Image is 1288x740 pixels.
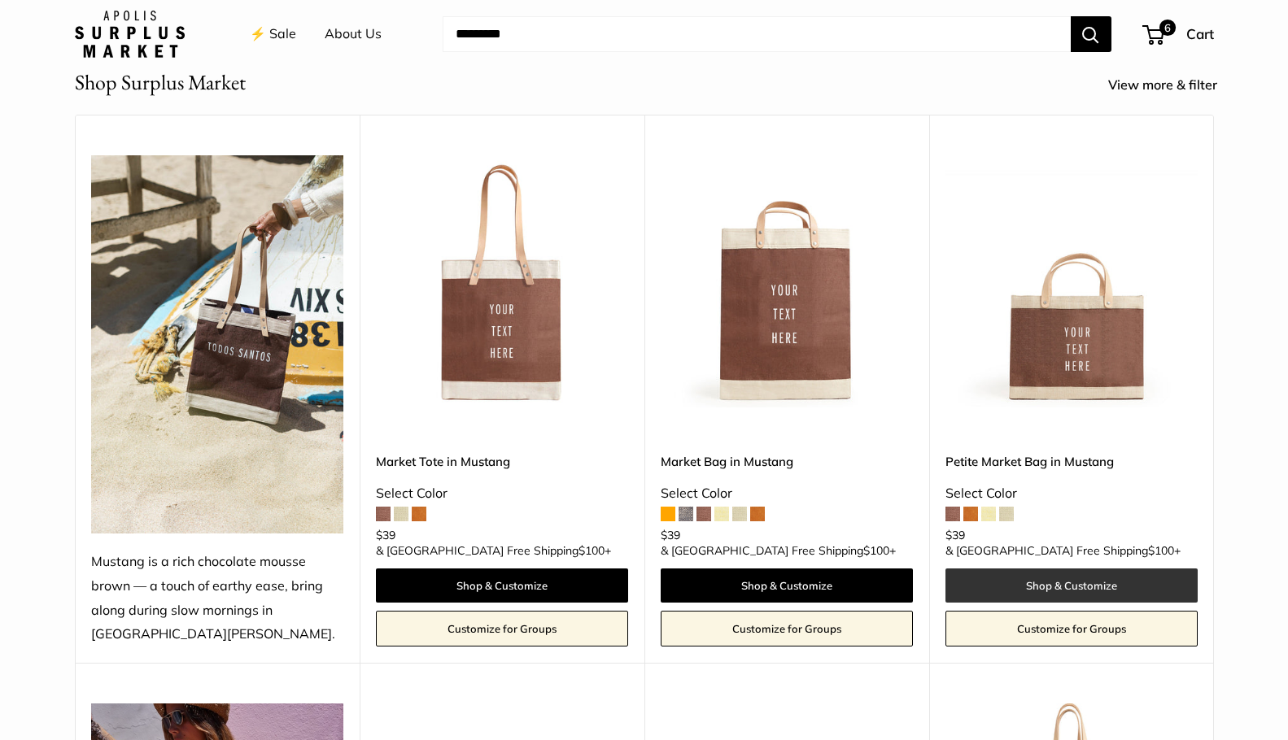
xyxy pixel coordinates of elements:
h2: Shop Surplus Market [75,67,246,98]
a: Market Bag in MustangMarket Bag in Mustang [661,155,913,407]
div: Mustang is a rich chocolate mousse brown — a touch of earthy ease, bring along during slow mornin... [91,550,343,647]
a: Shop & Customize [945,568,1198,603]
a: 6 Cart [1144,21,1214,47]
span: & [GEOGRAPHIC_DATA] Free Shipping + [376,545,611,556]
a: ⚡️ Sale [250,22,296,46]
img: Market Bag in Mustang [661,155,913,407]
img: Mustang is a rich chocolate mousse brown — a touch of earthy ease, bring along during slow mornin... [91,155,343,533]
div: Select Color [945,481,1198,506]
span: $39 [661,528,680,542]
span: $100 [1148,543,1174,558]
img: Market Tote in Mustang [376,155,628,407]
a: Market Bag in Mustang [661,452,913,471]
span: & [GEOGRAPHIC_DATA] Free Shipping + [945,545,1181,556]
a: Market Tote in MustangMarket Tote in Mustang [376,155,628,407]
span: $39 [376,528,395,542]
span: $39 [945,528,965,542]
a: About Us [325,22,382,46]
a: Shop & Customize [661,568,913,603]
span: 6 [1159,20,1175,36]
a: View more & filter [1108,73,1235,98]
img: Apolis: Surplus Market [75,11,185,58]
div: Select Color [661,481,913,506]
a: Petite Market Bag in Mustang [945,452,1198,471]
a: Customize for Groups [661,611,913,646]
button: Search [1071,16,1111,52]
input: Search... [443,16,1071,52]
span: $100 [863,543,889,558]
span: Cart [1186,25,1214,42]
img: Petite Market Bag in Mustang [945,155,1198,407]
a: Market Tote in Mustang [376,452,628,471]
div: Select Color [376,481,628,506]
a: Customize for Groups [376,611,628,646]
a: Customize for Groups [945,611,1198,646]
a: Shop & Customize [376,568,628,603]
a: Petite Market Bag in MustangPetite Market Bag in Mustang [945,155,1198,407]
span: $100 [579,543,605,558]
span: & [GEOGRAPHIC_DATA] Free Shipping + [661,545,896,556]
